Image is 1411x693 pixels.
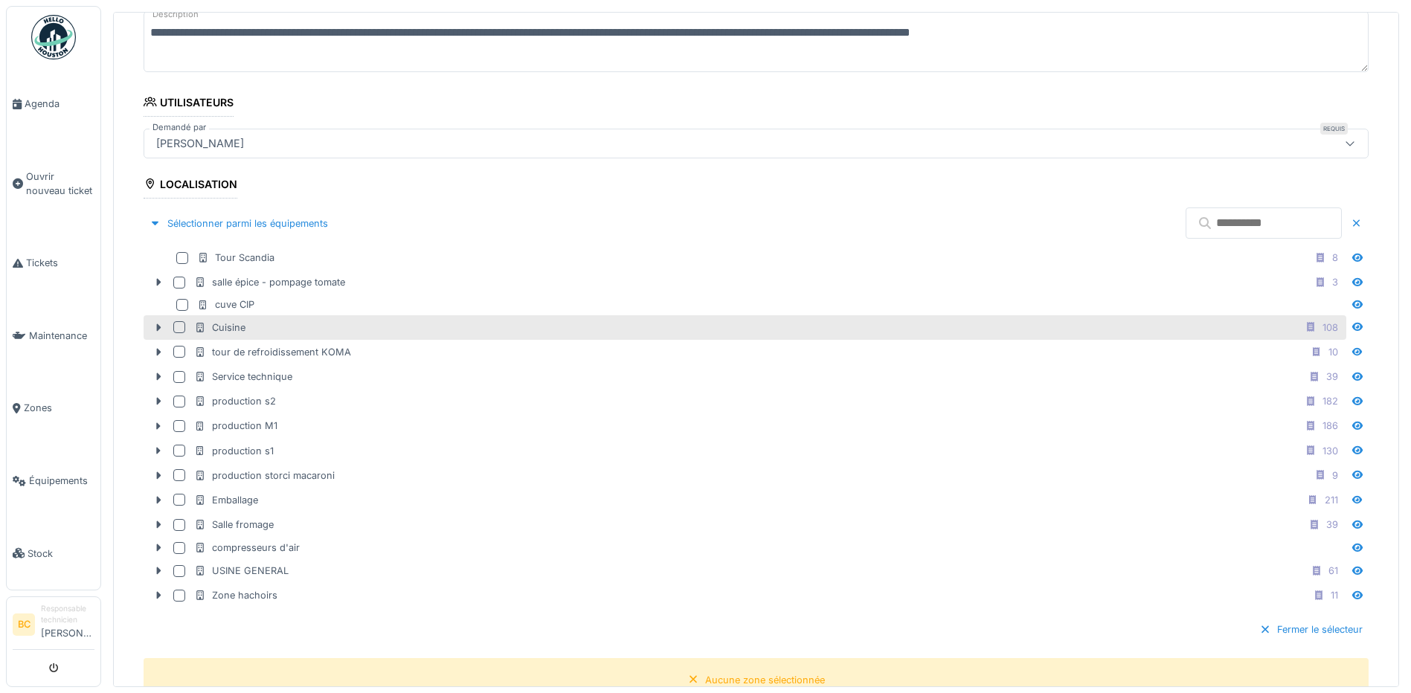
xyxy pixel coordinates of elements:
img: Badge_color-CXgf-gQk.svg [31,15,76,59]
label: Description [150,5,202,24]
span: Maintenance [29,329,94,343]
div: 39 [1326,370,1338,384]
a: Zones [7,372,100,445]
div: cuve CIP [197,297,254,312]
div: Requis [1320,123,1348,135]
div: 3 [1332,275,1338,289]
div: production M1 [194,419,277,433]
div: 8 [1332,251,1338,265]
div: Sélectionner parmi les équipements [144,213,334,233]
div: 211 [1325,493,1338,507]
div: Localisation [144,173,237,199]
div: Aucune zone sélectionnée [705,673,825,687]
div: production storci macaroni [194,468,335,483]
div: 186 [1322,419,1338,433]
div: 10 [1328,345,1338,359]
div: Service technique [194,370,292,384]
a: Tickets [7,227,100,300]
div: 61 [1328,564,1338,578]
div: [PERSON_NAME] [150,135,250,152]
div: Responsable technicien [41,603,94,626]
div: 182 [1322,394,1338,408]
div: Cuisine [194,320,245,335]
div: 11 [1331,588,1338,602]
a: Stock [7,517,100,590]
div: 108 [1322,320,1338,335]
li: [PERSON_NAME] [41,603,94,646]
div: compresseurs d'air [194,541,300,555]
span: Agenda [25,97,94,111]
span: Tickets [26,256,94,270]
label: Demandé par [150,121,209,134]
div: Emballage [194,493,258,507]
div: Zone hachoirs [194,588,277,602]
a: Équipements [7,445,100,518]
span: Zones [24,401,94,415]
div: production s2 [194,394,276,408]
a: Agenda [7,68,100,141]
li: BC [13,613,35,636]
div: Utilisateurs [144,91,234,117]
a: BC Responsable technicien[PERSON_NAME] [13,603,94,650]
div: production s1 [194,444,274,458]
div: Salle fromage [194,518,274,532]
div: tour de refroidissement KOMA [194,345,351,359]
a: Maintenance [7,300,100,373]
a: Ouvrir nouveau ticket [7,141,100,228]
div: USINE GENERAL [194,564,289,578]
div: 39 [1326,518,1338,532]
div: Fermer le sélecteur [1253,619,1369,639]
div: Tour Scandia [197,251,274,265]
div: 130 [1322,444,1338,458]
div: 9 [1332,468,1338,483]
span: Ouvrir nouveau ticket [26,170,94,198]
div: salle épice - pompage tomate [194,275,345,289]
span: Équipements [29,474,94,488]
span: Stock [28,547,94,561]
